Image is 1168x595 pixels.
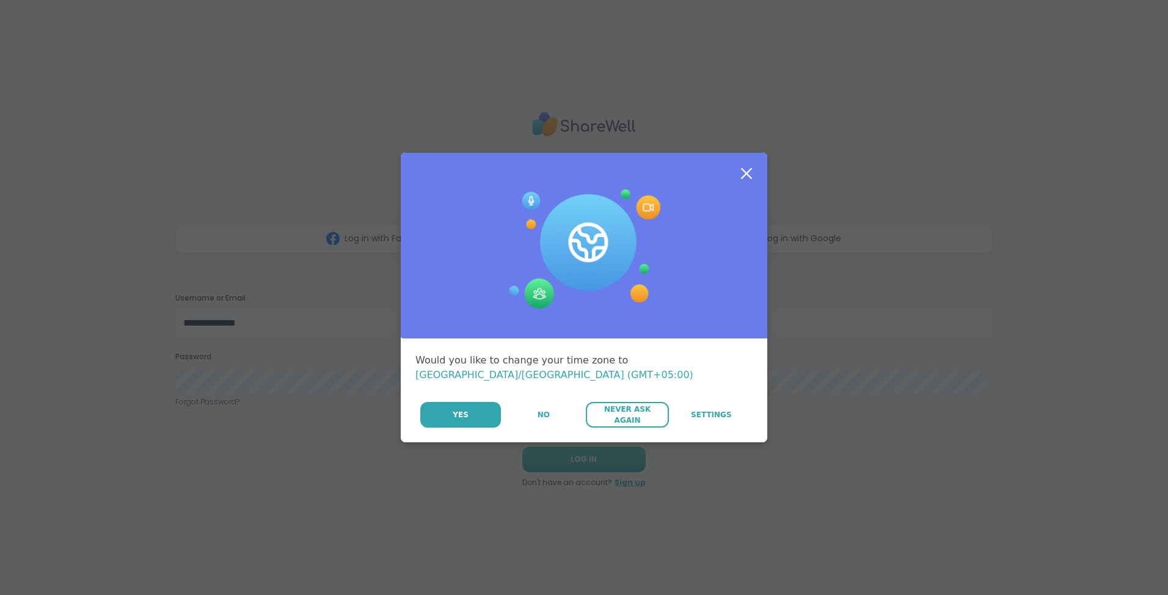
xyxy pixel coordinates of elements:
[415,353,753,382] div: Would you like to change your time zone to
[508,189,660,309] img: Session Experience
[415,369,693,381] span: [GEOGRAPHIC_DATA]/[GEOGRAPHIC_DATA] (GMT+05:00)
[592,404,662,426] span: Never Ask Again
[420,402,501,428] button: Yes
[670,402,753,428] a: Settings
[453,409,469,420] span: Yes
[502,402,585,428] button: No
[538,409,550,420] span: No
[691,409,732,420] span: Settings
[586,402,668,428] button: Never Ask Again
